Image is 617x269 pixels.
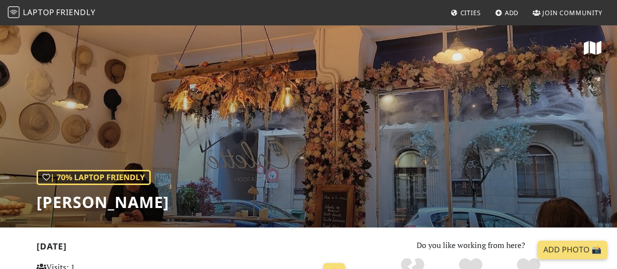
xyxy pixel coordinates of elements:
p: Do you like working from here? [361,239,581,252]
span: Add [505,8,519,17]
span: Friendly [56,7,95,18]
a: Cities [447,4,485,21]
span: Join Community [542,8,602,17]
span: Cities [460,8,481,17]
span: Laptop [23,7,55,18]
h1: [PERSON_NAME] [37,193,169,211]
img: LaptopFriendly [8,6,20,18]
a: Add [491,4,523,21]
div: | 70% Laptop Friendly [37,170,151,186]
a: LaptopFriendly LaptopFriendly [8,4,96,21]
h2: [DATE] [37,241,349,255]
a: Join Community [529,4,606,21]
a: Add Photo 📸 [537,241,607,259]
